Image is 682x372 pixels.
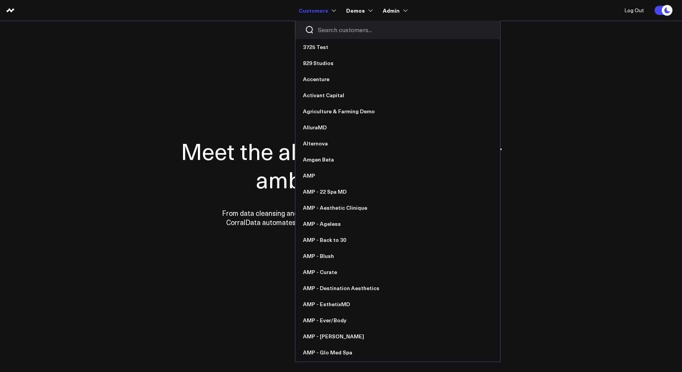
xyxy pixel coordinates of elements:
a: Amgen Beta [295,152,500,168]
a: Activant Capital [295,87,500,103]
a: Admin [383,3,406,17]
a: AMP [295,168,500,184]
a: Accenture [295,71,500,87]
a: Customers [299,3,335,17]
a: AMP - Curate [295,264,500,280]
a: AlluraMD [295,119,500,135]
input: Search customers input [318,26,491,34]
a: AMP - Aesthetic Clinique [295,200,500,216]
a: 3725 Test [295,39,500,55]
a: AMP - Blush [295,248,500,264]
a: AMP - Ageless [295,216,500,232]
a: Alternova [295,135,500,152]
a: AMP - Back to 30 [295,232,500,248]
a: Agriculture & Farming Demo [295,103,500,119]
a: AMP - 22 Spa MD [295,184,500,200]
a: AMP - Destination Aesthetics [295,280,500,296]
a: Demos [346,3,371,17]
a: AMP - Glo Med Spa [295,344,500,361]
a: AMP - [PERSON_NAME] [295,328,500,344]
a: 829 Studios [295,55,500,71]
button: Search customers button [305,25,314,34]
p: From data cleansing and integration to personalized dashboards and insights, CorralData automates... [206,209,477,227]
a: AMP - Ever/Body [295,312,500,328]
a: AMP - EsthetixMD [295,296,500,312]
h1: Meet the all-in-one data hub for ambitious teams [154,137,528,193]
